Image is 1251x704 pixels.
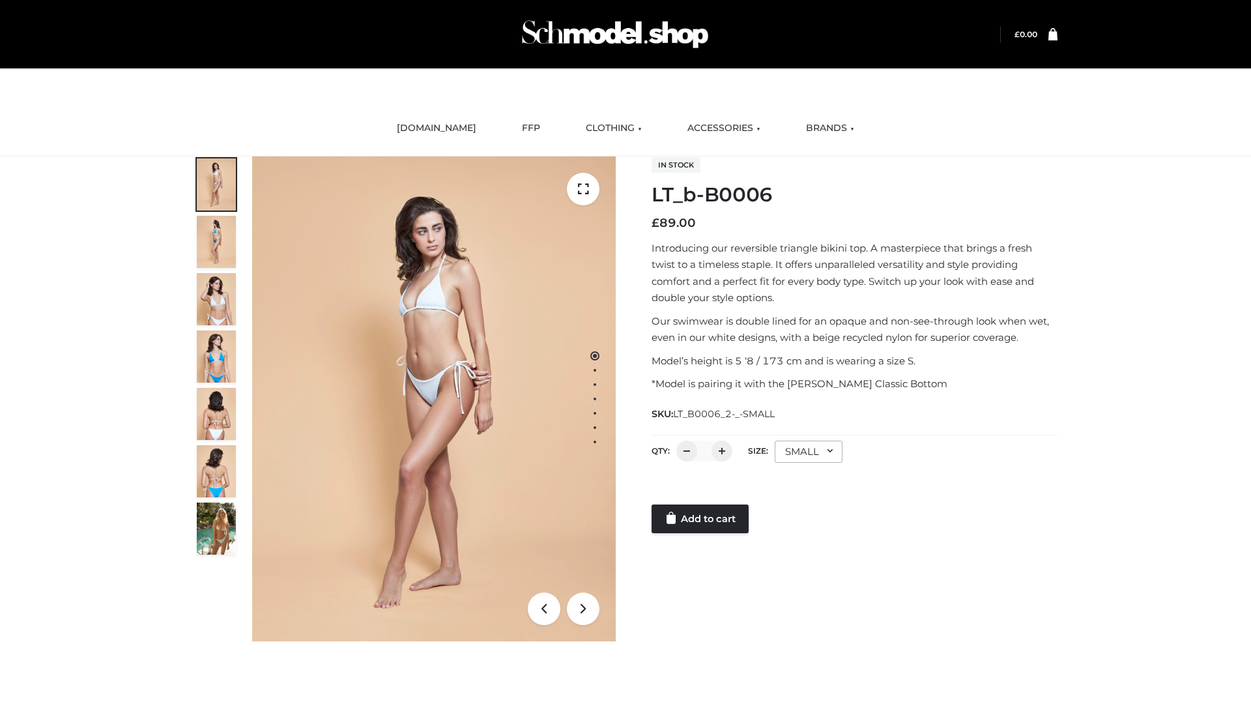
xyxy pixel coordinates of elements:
[678,114,770,143] a: ACCESSORIES
[748,446,768,456] label: Size:
[652,216,696,230] bdi: 89.00
[652,406,776,422] span: SKU:
[1014,29,1037,39] a: £0.00
[387,114,486,143] a: [DOMAIN_NAME]
[252,156,616,641] img: ArielClassicBikiniTop_CloudNine_AzureSky_OW114ECO_1
[652,216,659,230] span: £
[652,505,749,533] a: Add to cart
[576,114,652,143] a: CLOTHING
[512,114,550,143] a: FFP
[1014,29,1037,39] bdi: 0.00
[197,445,236,497] img: ArielClassicBikiniTop_CloudNine_AzureSky_OW114ECO_8-scaled.jpg
[197,273,236,325] img: ArielClassicBikiniTop_CloudNine_AzureSky_OW114ECO_3-scaled.jpg
[775,441,842,463] div: SMALL
[796,114,864,143] a: BRANDS
[652,353,1057,370] p: Model’s height is 5 ‘8 / 173 cm and is wearing a size S.
[652,313,1057,346] p: Our swimwear is double lined for an opaque and non-see-through look when wet, even in our white d...
[652,157,700,173] span: In stock
[673,408,775,420] span: LT_B0006_2-_-SMALL
[197,216,236,268] img: ArielClassicBikiniTop_CloudNine_AzureSky_OW114ECO_2-scaled.jpg
[1014,29,1020,39] span: £
[197,388,236,440] img: ArielClassicBikiniTop_CloudNine_AzureSky_OW114ECO_7-scaled.jpg
[197,158,236,211] img: ArielClassicBikiniTop_CloudNine_AzureSky_OW114ECO_1-scaled.jpg
[197,503,236,555] img: Arieltop_CloudNine_AzureSky2.jpg
[652,183,1057,207] h1: LT_b-B0006
[517,8,713,60] img: Schmodel Admin 964
[197,330,236,383] img: ArielClassicBikiniTop_CloudNine_AzureSky_OW114ECO_4-scaled.jpg
[652,240,1057,306] p: Introducing our reversible triangle bikini top. A masterpiece that brings a fresh twist to a time...
[652,375,1057,392] p: *Model is pairing it with the [PERSON_NAME] Classic Bottom
[652,446,670,456] label: QTY:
